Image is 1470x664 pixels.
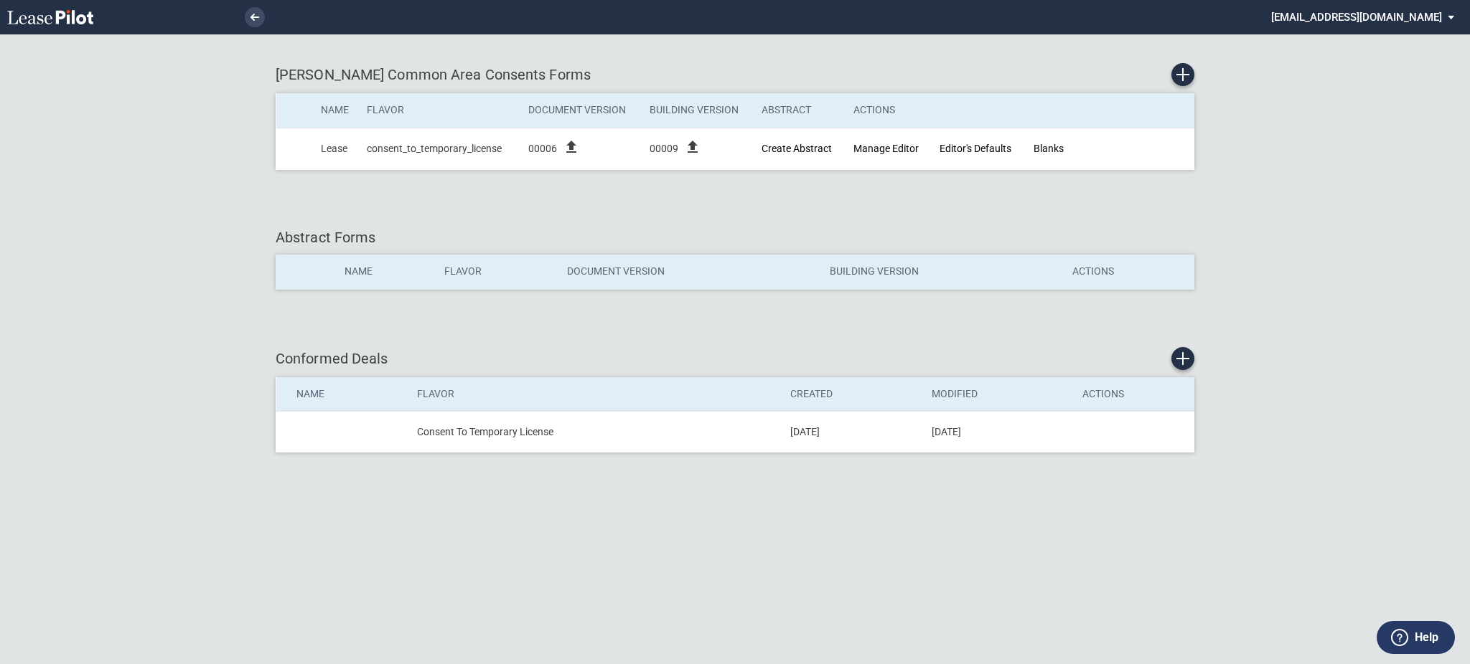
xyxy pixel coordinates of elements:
[407,377,780,412] th: Flavor
[276,347,1194,370] div: Conformed Deals
[434,255,556,289] th: Flavor
[311,128,357,170] td: Lease
[276,63,1194,86] div: [PERSON_NAME] Common Area Consents Forms
[843,93,930,128] th: Actions
[1062,255,1194,289] th: Actions
[528,142,557,156] span: 00006
[407,412,780,452] td: Consent To Temporary License
[357,128,518,170] td: consent_to_temporary_license
[640,93,752,128] th: Building Version
[518,93,640,128] th: Document Version
[276,227,1194,247] div: Abstract Forms
[276,377,407,412] th: Name
[940,143,1011,154] a: Editor's Defaults
[922,377,1072,412] th: Modified
[780,377,922,412] th: Created
[563,138,580,156] i: file_upload
[311,93,357,128] th: Name
[1415,628,1438,647] label: Help
[780,412,922,452] td: [DATE]
[1377,621,1455,654] button: Help
[557,255,820,289] th: Document Version
[1171,63,1194,86] a: Create new Form
[853,143,919,154] a: Manage Editor
[1072,377,1194,412] th: Actions
[563,146,580,158] label: file_upload
[820,255,1062,289] th: Building Version
[276,128,1194,170] tr: Created At: 2025-09-04T13:38:39+05:30; Updated At: 2025-09-10T17:23:39+05:30
[650,142,678,156] span: 00009
[1171,347,1194,370] a: Create new conformed deal
[684,146,701,158] label: file_upload
[334,255,435,289] th: Name
[684,138,701,156] i: file_upload
[1034,143,1064,154] a: Blanks
[922,412,1072,452] td: [DATE]
[357,93,518,128] th: Flavor
[752,93,843,128] th: Abstract
[762,143,832,154] a: Create new Abstract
